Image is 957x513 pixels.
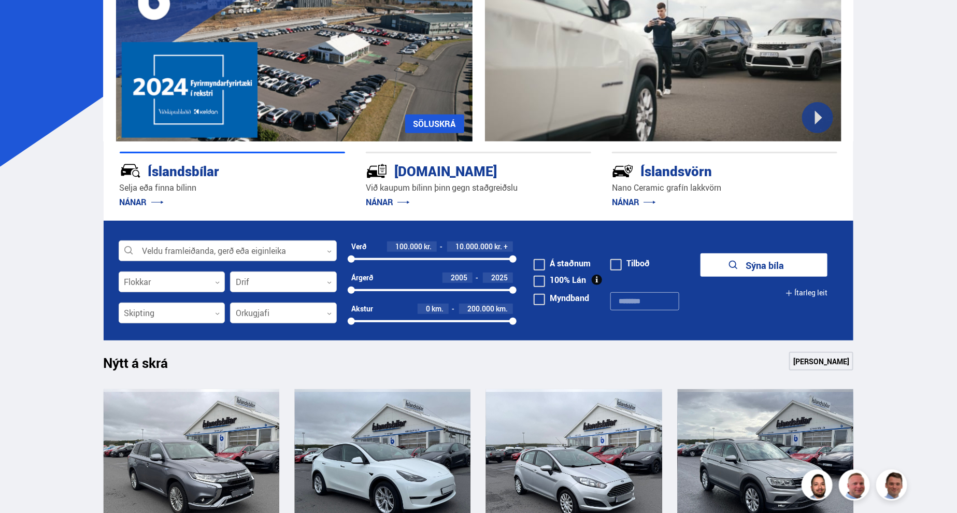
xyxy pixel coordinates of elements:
[104,355,187,377] h1: Nýtt á skrá
[612,196,656,208] a: NÁNAR
[120,161,308,179] div: Íslandsbílar
[405,115,464,133] a: SÖLUSKRÁ
[8,4,39,35] button: Opna LiveChat spjallviðmót
[467,304,494,313] span: 200.000
[491,273,508,282] span: 2025
[878,471,909,502] img: FbJEzSuNWCJXmdc-.webp
[120,196,164,208] a: NÁNAR
[612,160,634,182] img: -Svtn6bYgwAsiwNX.svg
[424,243,432,251] span: kr.
[610,259,650,267] label: Tilboð
[701,253,827,277] button: Sýna bíla
[426,304,430,313] span: 0
[789,352,853,370] a: [PERSON_NAME]
[785,281,827,305] button: Ítarleg leit
[366,161,554,179] div: [DOMAIN_NAME]
[455,241,493,251] span: 10.000.000
[351,274,373,282] div: Árgerð
[351,305,373,313] div: Akstur
[803,471,834,502] img: nhp88E3Fdnt1Opn2.png
[534,259,591,267] label: Á staðnum
[395,241,422,251] span: 100.000
[366,160,388,182] img: tr5P-W3DuiFaO7aO.svg
[366,182,591,194] p: Við kaupum bílinn þinn gegn staðgreiðslu
[496,305,508,313] span: km.
[534,276,586,284] label: 100% Lán
[120,160,141,182] img: JRvxyua_JYH6wB4c.svg
[451,273,467,282] span: 2005
[504,243,508,251] span: +
[840,471,872,502] img: siFngHWaQ9KaOqBr.png
[432,305,444,313] span: km.
[351,243,366,251] div: Verð
[612,161,801,179] div: Íslandsvörn
[612,182,837,194] p: Nano Ceramic grafín lakkvörn
[494,243,502,251] span: kr.
[534,294,589,302] label: Myndband
[366,196,410,208] a: NÁNAR
[120,182,345,194] p: Selja eða finna bílinn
